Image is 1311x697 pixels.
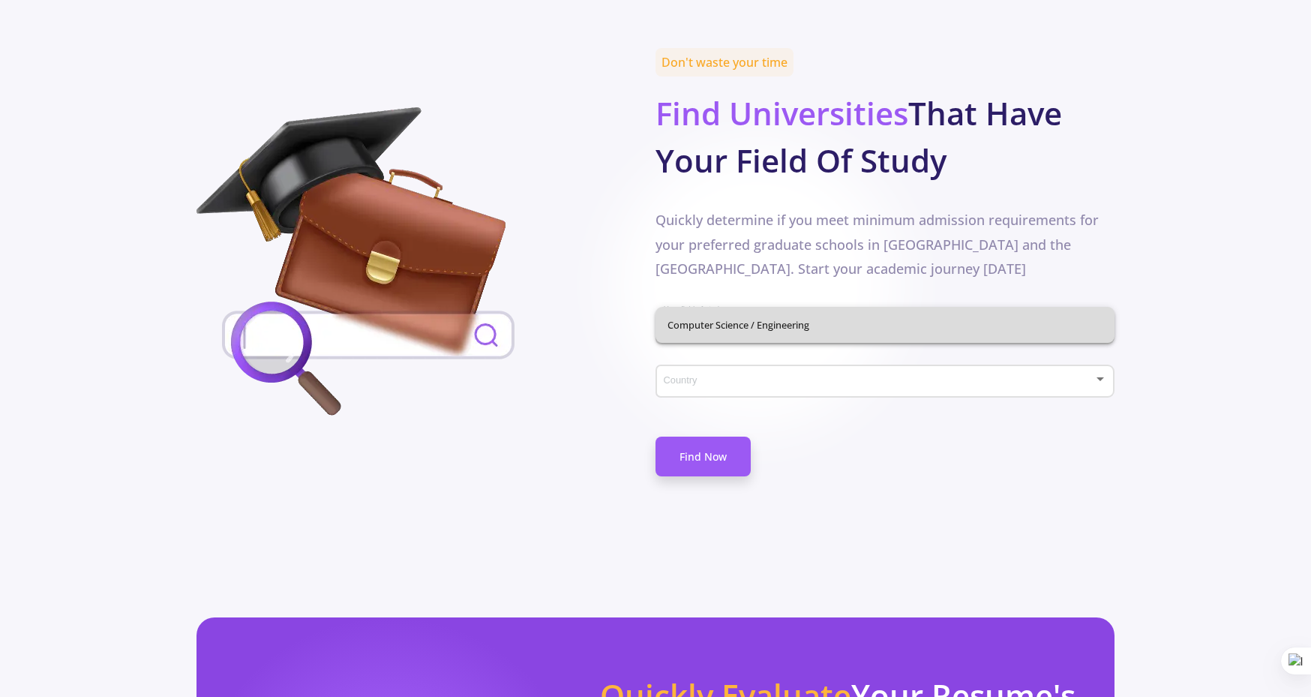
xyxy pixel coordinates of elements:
[655,92,908,134] span: Find Universities
[655,437,751,476] a: Find Now
[655,48,793,77] span: Don't waste your time
[655,211,1099,278] span: Quickly determine if you meet minimum admission requirements for your preferred graduate schools ...
[667,307,1102,343] span: Computer Science / Engineering
[196,107,541,422] img: field
[655,92,1062,182] b: That Have Your Field Of Study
